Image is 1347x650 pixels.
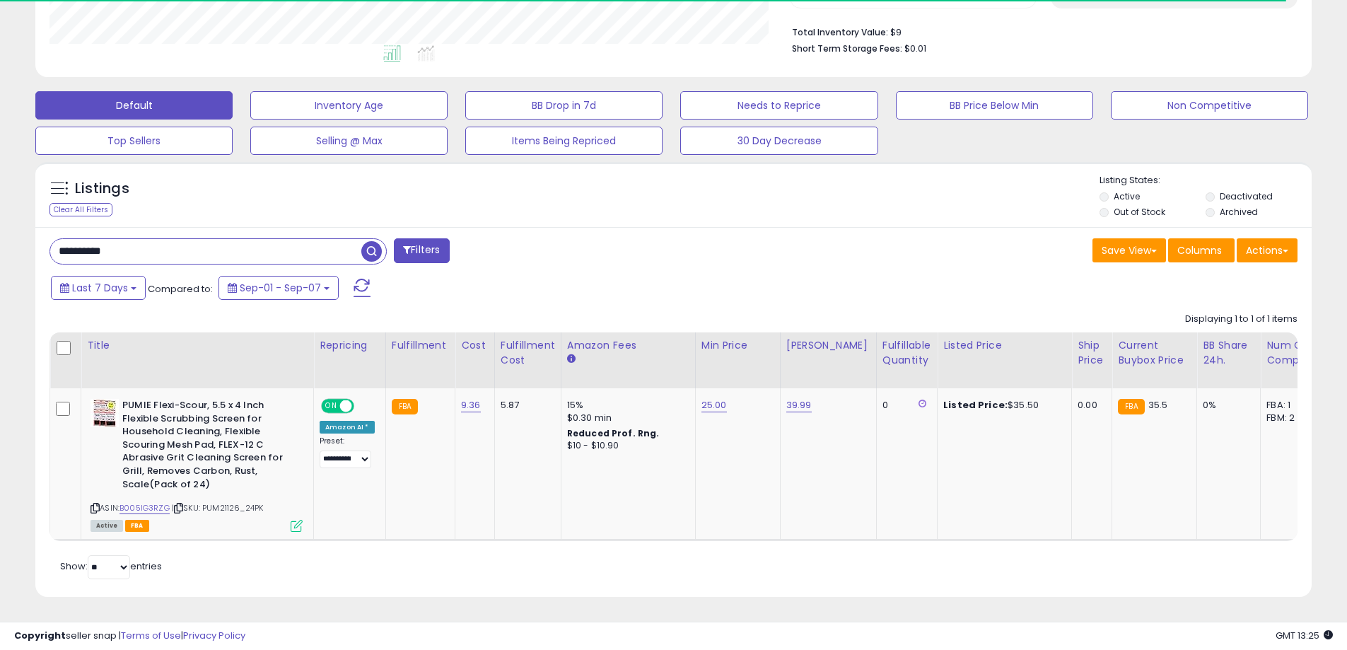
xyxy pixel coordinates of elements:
button: Columns [1168,238,1235,262]
div: Num of Comp. [1266,338,1318,368]
span: Last 7 Days [72,281,128,295]
span: Sep-01 - Sep-07 [240,281,321,295]
span: $0.01 [904,42,926,55]
button: Actions [1237,238,1298,262]
b: Short Term Storage Fees: [792,42,902,54]
div: Fulfillment [392,338,449,353]
button: Items Being Repriced [465,127,663,155]
div: 0.00 [1078,399,1101,412]
span: Show: entries [60,559,162,573]
span: 2025-09-17 13:25 GMT [1276,629,1333,642]
div: 5.87 [501,399,550,412]
span: Columns [1177,243,1222,257]
a: 39.99 [786,398,812,412]
label: Out of Stock [1114,206,1165,218]
li: $9 [792,23,1287,40]
img: 51aEWgMONiL._SL40_.jpg [91,399,119,427]
div: [PERSON_NAME] [786,338,870,353]
button: Non Competitive [1111,91,1308,120]
button: Inventory Age [250,91,448,120]
a: B005IG3RZG [119,502,170,514]
div: 0% [1203,399,1249,412]
button: Sep-01 - Sep-07 [218,276,339,300]
b: Reduced Prof. Rng. [567,427,660,439]
small: FBA [392,399,418,414]
div: ASIN: [91,399,303,530]
button: Needs to Reprice [680,91,877,120]
div: Displaying 1 to 1 of 1 items [1185,313,1298,326]
label: Active [1114,190,1140,202]
div: Preset: [320,436,375,468]
div: $10 - $10.90 [567,440,684,452]
span: | SKU: PUM21126_24PK [172,502,263,513]
label: Archived [1220,206,1258,218]
div: Amazon AI * [320,421,375,434]
div: Fulfillment Cost [501,338,555,368]
button: Default [35,91,233,120]
a: Privacy Policy [183,629,245,642]
a: Terms of Use [121,629,181,642]
div: seller snap | | [14,629,245,643]
small: FBA [1118,399,1144,414]
span: FBA [125,520,149,532]
div: FBA: 1 [1266,399,1313,412]
button: BB Drop in 7d [465,91,663,120]
b: Total Inventory Value: [792,26,888,38]
button: Selling @ Max [250,127,448,155]
div: Listed Price [943,338,1066,353]
div: Current Buybox Price [1118,338,1191,368]
button: Filters [394,238,449,263]
button: 30 Day Decrease [680,127,877,155]
span: ON [322,400,340,412]
button: Last 7 Days [51,276,146,300]
button: Save View [1092,238,1166,262]
div: Amazon Fees [567,338,689,353]
b: Listed Price: [943,398,1008,412]
b: PUMIE Flexi-Scour, 5.5 x 4 Inch Flexible Scrubbing Screen for Household Cleaning, Flexible Scouri... [122,399,294,494]
div: BB Share 24h. [1203,338,1254,368]
div: 0 [882,399,926,412]
div: FBM: 2 [1266,412,1313,424]
div: $0.30 min [567,412,684,424]
div: Cost [461,338,489,353]
div: Clear All Filters [49,203,112,216]
a: 9.36 [461,398,481,412]
label: Deactivated [1220,190,1273,202]
div: Repricing [320,338,380,353]
a: 25.00 [701,398,727,412]
strong: Copyright [14,629,66,642]
div: 15% [567,399,684,412]
div: $35.50 [943,399,1061,412]
button: Top Sellers [35,127,233,155]
span: OFF [352,400,375,412]
div: Fulfillable Quantity [882,338,931,368]
span: 35.5 [1148,398,1168,412]
div: Title [87,338,308,353]
small: Amazon Fees. [567,353,576,366]
div: Min Price [701,338,774,353]
div: Ship Price [1078,338,1106,368]
span: Compared to: [148,282,213,296]
h5: Listings [75,179,129,199]
p: Listing States: [1100,174,1312,187]
span: All listings currently available for purchase on Amazon [91,520,123,532]
button: BB Price Below Min [896,91,1093,120]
